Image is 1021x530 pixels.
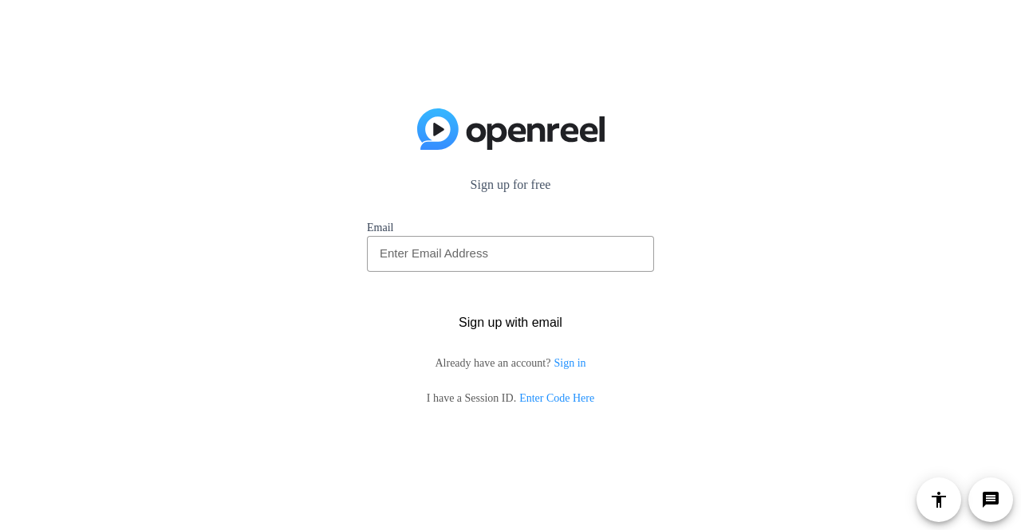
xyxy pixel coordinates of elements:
a: Sign in [554,357,585,369]
mat-icon: accessibility [929,490,948,509]
span: Already have an account? [435,357,585,369]
a: Enter Code Here [519,392,594,404]
p: Sign up for free [367,175,654,194]
input: Enter Email Address [380,244,641,263]
mat-icon: message [981,490,1000,509]
button: Sign up with email [367,305,654,340]
label: Email [367,220,654,236]
span: I have a Session ID. [427,392,594,404]
img: blue-gradient.svg [417,108,605,150]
